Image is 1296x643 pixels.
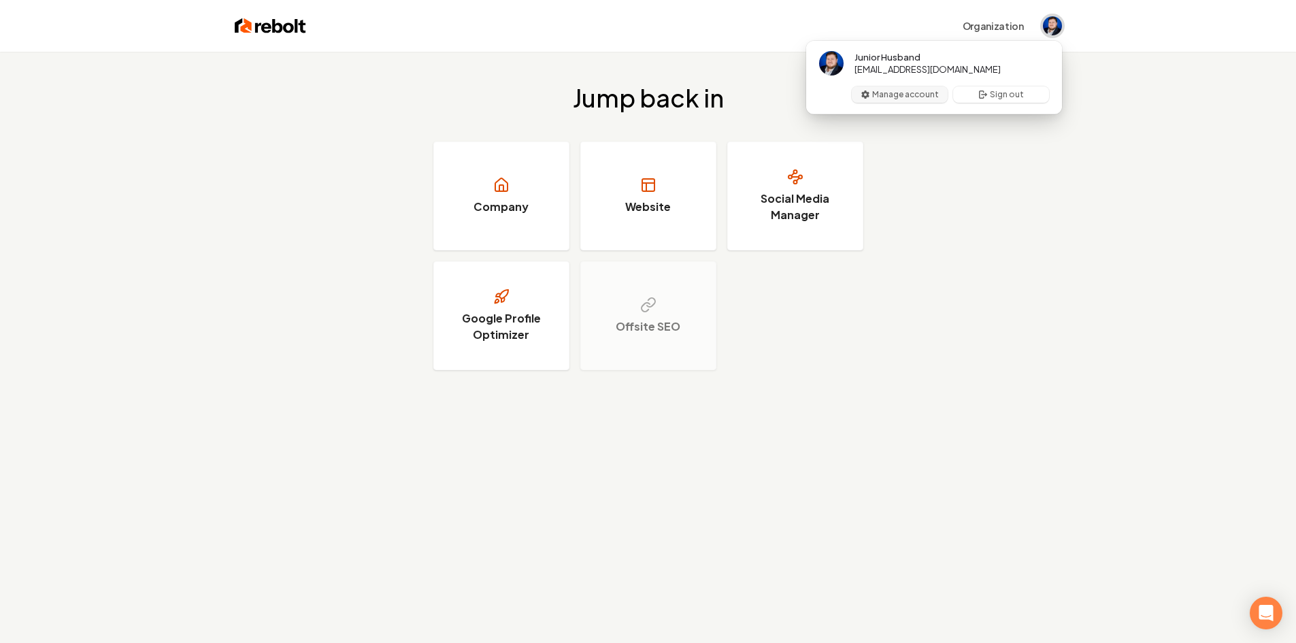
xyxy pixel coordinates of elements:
[953,86,1049,103] button: Sign out
[1043,16,1062,35] button: Close user button
[852,86,948,103] button: Manage account
[854,51,920,63] span: Junior Husband
[954,14,1032,38] button: Organization
[616,318,680,335] h3: Offsite SEO
[1250,597,1282,629] div: Open Intercom Messenger
[473,199,529,215] h3: Company
[806,41,1062,114] div: User button popover
[625,199,671,215] h3: Website
[1043,16,1062,35] img: Junior Husband
[573,84,724,112] h2: Jump back in
[854,63,1001,76] span: [EMAIL_ADDRESS][DOMAIN_NAME]
[235,16,306,35] img: Rebolt Logo
[819,51,844,76] img: Junior Husband
[744,191,846,223] h3: Social Media Manager
[450,310,552,343] h3: Google Profile Optimizer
